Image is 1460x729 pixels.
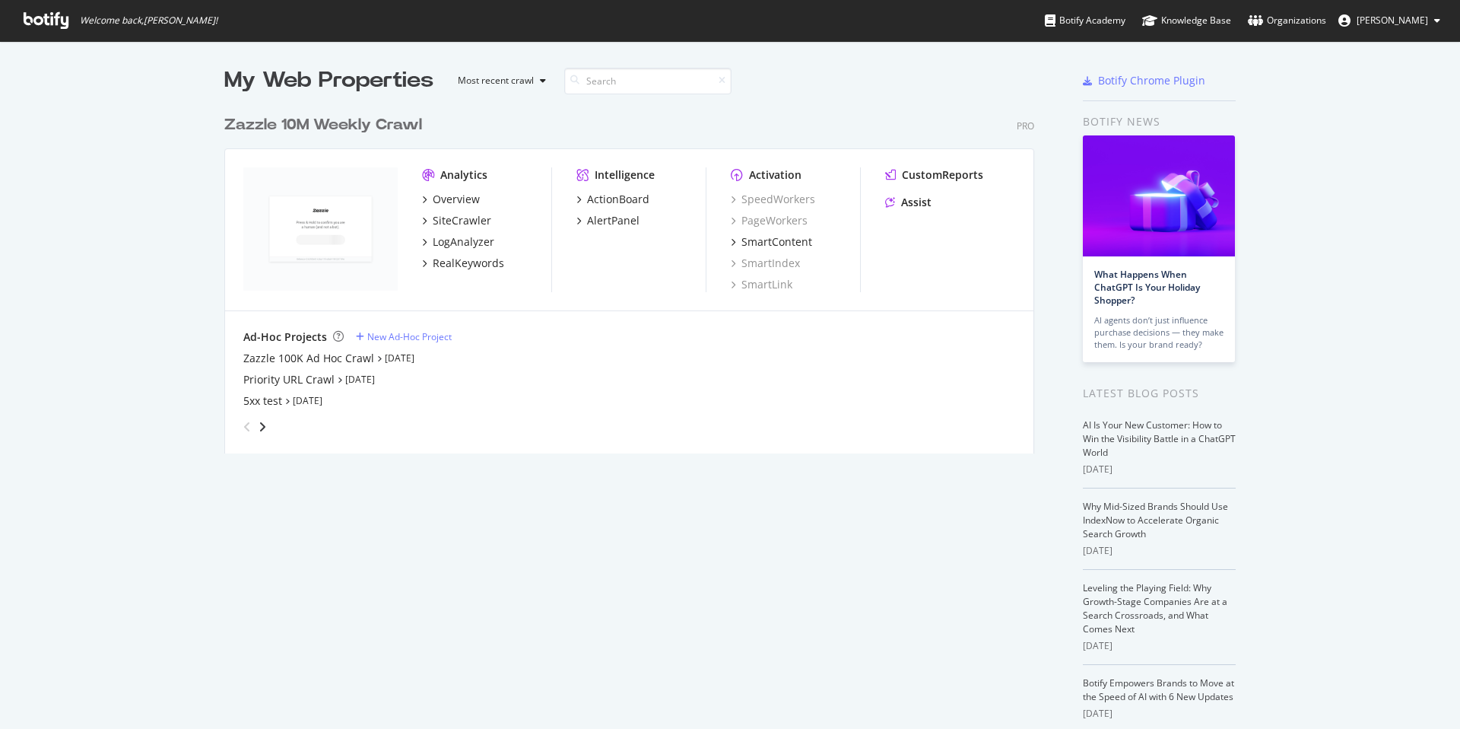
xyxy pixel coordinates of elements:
[243,351,374,366] a: Zazzle 100K Ad Hoc Crawl
[576,213,640,228] a: AlertPanel
[224,96,1046,454] div: grid
[440,167,487,183] div: Analytics
[1083,419,1236,459] a: AI Is Your New Customer: How to Win the Visibility Battle in a ChatGPT World
[587,213,640,228] div: AlertPanel
[576,192,649,207] a: ActionBoard
[1083,385,1236,402] div: Latest Blog Posts
[587,192,649,207] div: ActionBoard
[433,256,504,271] div: RealKeywords
[422,234,494,250] a: LogAnalyzer
[433,234,494,250] div: LogAnalyzer
[1045,13,1125,28] div: Botify Academy
[224,65,433,96] div: My Web Properties
[564,68,732,94] input: Search
[1098,73,1205,88] div: Botify Chrome Plugin
[224,114,422,136] div: Zazzle 10M Weekly Crawl
[902,167,983,183] div: CustomReports
[885,167,983,183] a: CustomReports
[356,330,452,343] a: New Ad-Hoc Project
[731,277,792,292] a: SmartLink
[433,192,480,207] div: Overview
[1083,707,1236,721] div: [DATE]
[345,373,375,386] a: [DATE]
[1326,8,1452,33] button: [PERSON_NAME]
[1357,14,1428,27] span: Colin Ma
[1017,119,1034,132] div: Pro
[433,213,491,228] div: SiteCrawler
[422,192,480,207] a: Overview
[257,419,268,435] div: angle-right
[1083,676,1234,703] a: Botify Empowers Brands to Move at the Speed of AI with 6 New Updates
[1248,13,1326,28] div: Organizations
[80,14,217,27] span: Welcome back, [PERSON_NAME] !
[237,415,257,439] div: angle-left
[367,330,452,343] div: New Ad-Hoc Project
[422,213,491,228] a: SiteCrawler
[1083,581,1227,635] a: Leveling the Playing Field: Why Growth-Stage Companies Are at a Search Crossroads, and What Comes...
[243,329,327,345] div: Ad-Hoc Projects
[1083,463,1236,476] div: [DATE]
[731,192,815,207] a: SpeedWorkers
[243,372,335,387] a: Priority URL Crawl
[1083,544,1236,558] div: [DATE]
[731,234,812,250] a: SmartContent
[885,195,932,210] a: Assist
[293,394,322,407] a: [DATE]
[385,352,414,364] a: [DATE]
[224,114,428,136] a: Zazzle 10M Weekly Crawl
[1142,13,1231,28] div: Knowledge Base
[1083,639,1236,653] div: [DATE]
[243,167,398,291] img: zazzle.com
[1083,135,1235,256] img: What Happens When ChatGPT Is Your Holiday Shopper?
[422,256,504,271] a: RealKeywords
[446,68,552,93] button: Most recent crawl
[1094,268,1200,307] a: What Happens When ChatGPT Is Your Holiday Shopper?
[749,167,801,183] div: Activation
[741,234,812,250] div: SmartContent
[1083,113,1236,130] div: Botify news
[731,213,808,228] a: PageWorkers
[1083,500,1228,540] a: Why Mid-Sized Brands Should Use IndexNow to Accelerate Organic Search Growth
[901,195,932,210] div: Assist
[243,393,282,409] a: 5xx test
[731,256,800,271] a: SmartIndex
[1094,314,1224,351] div: AI agents don’t just influence purchase decisions — they make them. Is your brand ready?
[458,76,534,85] div: Most recent crawl
[1083,73,1205,88] a: Botify Chrome Plugin
[595,167,655,183] div: Intelligence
